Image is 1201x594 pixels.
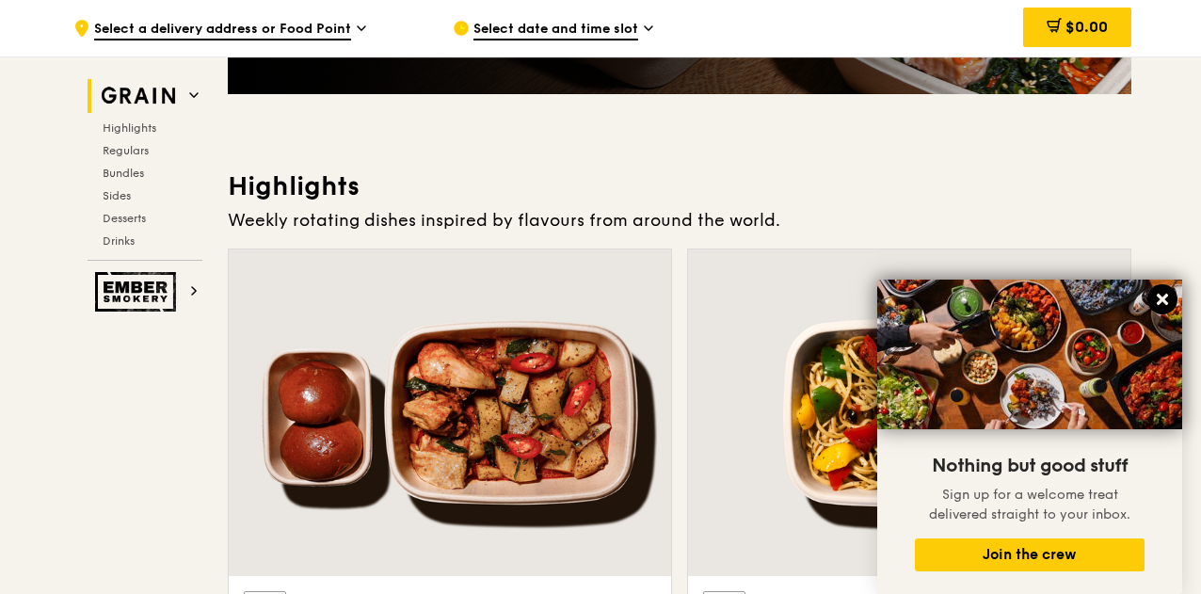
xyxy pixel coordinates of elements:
[95,79,182,113] img: Grain web logo
[103,234,135,248] span: Drinks
[103,144,149,157] span: Regulars
[103,212,146,225] span: Desserts
[877,280,1182,429] img: DSC07876-Edit02-Large.jpeg
[228,207,1131,233] div: Weekly rotating dishes inspired by flavours from around the world.
[915,538,1145,571] button: Join the crew
[929,487,1130,522] span: Sign up for a welcome treat delivered straight to your inbox.
[473,20,638,40] span: Select date and time slot
[103,121,156,135] span: Highlights
[1065,18,1108,36] span: $0.00
[103,189,131,202] span: Sides
[1147,284,1177,314] button: Close
[932,455,1128,477] span: Nothing but good stuff
[103,167,144,180] span: Bundles
[95,272,182,312] img: Ember Smokery web logo
[94,20,351,40] span: Select a delivery address or Food Point
[228,169,1131,203] h3: Highlights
